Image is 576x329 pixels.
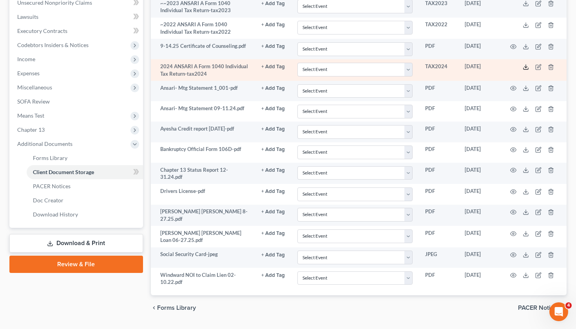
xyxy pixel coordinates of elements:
[419,268,458,289] td: PDF
[261,168,285,173] button: + Add Tag
[419,184,458,204] td: PDF
[419,163,458,184] td: PDF
[261,64,285,69] button: + Add Tag
[419,226,458,247] td: PDF
[151,163,255,184] td: Chapter 13 Status Report 12-31.24.pdf
[419,39,458,59] td: PDF
[419,122,458,142] td: PDF
[151,81,255,101] td: Ansari- Mtg Statement 1_001-pdf
[33,197,63,204] span: Doc Creator
[261,273,285,278] button: + Add Tag
[27,207,143,222] a: Download History
[261,127,285,132] button: + Add Tag
[419,101,458,122] td: PDF
[9,256,143,273] a: Review & File
[261,189,285,194] button: + Add Tag
[458,184,501,204] td: [DATE]
[419,205,458,226] td: PDF
[261,105,285,112] a: + Add Tag
[33,183,71,189] span: PACER Notices
[9,234,143,253] a: Download & Print
[151,142,255,163] td: Bankruptcy Official Form 106D-pdf
[17,112,44,119] span: Means Test
[11,95,143,109] a: SOFA Review
[151,247,255,268] td: Social Security Card-jpeg
[419,59,458,81] td: TAX2024
[33,155,67,161] span: Forms Library
[261,84,285,92] a: + Add Tag
[151,305,196,311] button: chevron_left Forms Library
[458,18,501,39] td: [DATE]
[458,205,501,226] td: [DATE]
[261,125,285,133] a: + Add Tag
[27,151,143,165] a: Forms Library
[458,163,501,184] td: [DATE]
[458,39,501,59] td: [DATE]
[261,271,285,279] a: + Add Tag
[261,106,285,111] button: + Add Tag
[458,101,501,122] td: [DATE]
[17,126,45,133] span: Chapter 13
[17,27,67,34] span: Executory Contracts
[157,305,196,311] span: Forms Library
[261,63,285,70] a: + Add Tag
[261,147,285,152] button: + Add Tag
[27,165,143,179] a: Client Document Storage
[151,18,255,39] td: ~2022 ANSARI A Form 1040 Individual Tax Return-tax2022
[151,101,255,122] td: Ansari- Mtg Statement 09-11.24.pdf
[33,169,94,175] span: Client Document Storage
[151,226,255,247] td: [PERSON_NAME] [PERSON_NAME] Loan 06-27.25.pdf
[17,98,50,105] span: SOFA Review
[458,268,501,289] td: [DATE]
[458,226,501,247] td: [DATE]
[261,166,285,174] a: + Add Tag
[17,84,52,91] span: Miscellaneous
[17,42,89,48] span: Codebtors Insiders & Notices
[458,59,501,81] td: [DATE]
[419,247,458,268] td: JPEG
[151,59,255,81] td: 2024 ANSARI A Form 1040 Individual Tax Return-tax2024
[261,145,285,153] a: + Add Tag
[261,187,285,195] a: + Add Tag
[261,251,285,258] a: + Add Tag
[458,142,501,163] td: [DATE]
[17,56,35,62] span: Income
[27,193,143,207] a: Doc Creator
[151,205,255,226] td: [PERSON_NAME] [PERSON_NAME] 8-27.25.pdf
[151,122,255,142] td: Ayesha Credit report [DATE]-pdf
[458,81,501,101] td: [DATE]
[27,179,143,193] a: PACER Notices
[17,70,40,76] span: Expenses
[419,142,458,163] td: PDF
[17,140,72,147] span: Additional Documents
[458,247,501,268] td: [DATE]
[419,81,458,101] td: PDF
[33,211,78,218] span: Download History
[261,44,285,49] button: + Add Tag
[151,184,255,204] td: Drivers License-pdf
[261,42,285,50] a: + Add Tag
[261,209,285,214] button: + Add Tag
[565,302,572,309] span: 4
[11,24,143,38] a: Executory Contracts
[261,21,285,28] a: + Add Tag
[518,305,560,311] span: PACER Notices
[518,305,567,311] button: PACER Notices chevron_right
[151,268,255,289] td: Windward NOI to Claim Lien 02-10.22.pdf
[11,10,143,24] a: Lawsuits
[261,229,285,237] a: + Add Tag
[261,208,285,215] a: + Add Tag
[419,18,458,39] td: TAX2022
[261,1,285,6] button: + Add Tag
[17,13,38,20] span: Lawsuits
[151,39,255,59] td: 9-14.25 Certificate of Counseling.pdf
[549,302,568,321] iframe: Intercom live chat
[261,22,285,27] button: + Add Tag
[151,305,157,311] i: chevron_left
[261,231,285,236] button: + Add Tag
[261,253,285,258] button: + Add Tag
[458,122,501,142] td: [DATE]
[261,86,285,91] button: + Add Tag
